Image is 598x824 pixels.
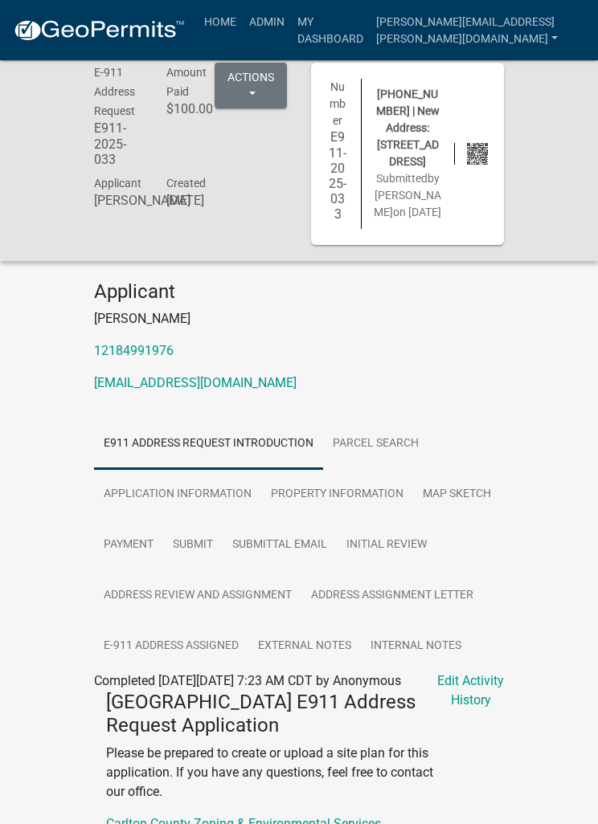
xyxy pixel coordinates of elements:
[451,691,491,710] a: History
[94,375,297,390] a: [EMAIL_ADDRESS][DOMAIN_NAME]
[330,80,346,127] span: Number
[94,418,323,470] a: E911 Address Request Introduction
[261,469,413,520] a: Property Information
[94,193,142,208] h6: [PERSON_NAME]
[94,570,301,622] a: Address Review and Assignment
[94,66,135,117] span: E-911 Address Request
[94,469,261,520] a: Application Information
[337,520,436,571] a: Initial Review
[94,621,248,672] a: E-911 Address Assigned
[166,66,207,98] span: Amount Paid
[166,193,215,208] h6: [DATE]
[323,418,428,470] a: Parcel search
[248,621,361,672] a: External Notes
[437,671,504,691] a: Edit Activity
[198,6,243,37] a: Home
[94,673,401,688] span: Completed [DATE][DATE] 7:23 AM CDT by Anonymous
[106,744,439,802] p: Please be prepared to create or upload a site plan for this application. If you have any question...
[374,172,441,218] span: by [PERSON_NAME]
[94,520,163,571] a: Payment
[291,6,370,54] a: My Dashboard
[106,691,439,737] h4: [GEOGRAPHIC_DATA] E911 Address Request Application
[94,309,504,328] p: [PERSON_NAME]
[94,177,141,190] span: Applicant
[301,570,483,622] a: Address Assignment Letter
[327,129,349,222] h6: E911-2025-033
[467,143,489,165] img: QR code
[361,621,471,672] a: Internal Notes
[94,343,174,358] a: 12184991976
[374,172,441,218] span: Submitted on [DATE]
[413,469,501,520] a: Map Sketch
[166,177,206,190] span: Created
[163,520,223,571] a: Submit
[376,88,440,168] span: [PHONE_NUMBER] | New Address: [STREET_ADDRESS]
[215,63,287,108] button: Actions
[243,6,291,37] a: Admin
[94,120,142,167] h6: E911-2025-033
[223,520,337,571] a: Submittal Email
[370,6,585,54] a: [PERSON_NAME][EMAIL_ADDRESS][PERSON_NAME][DOMAIN_NAME]
[94,280,504,304] h4: Applicant
[166,101,215,116] h6: $100.00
